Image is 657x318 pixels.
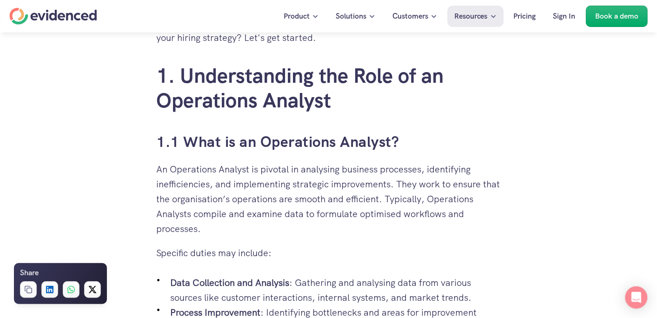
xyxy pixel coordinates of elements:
p: Sign In [553,10,576,22]
h3: 1.1 What is an Operations Analyst? [157,132,501,152]
a: Pricing [507,6,543,27]
p: : Gathering and analysing data from various sources like customer interactions, internal systems,... [171,275,501,305]
a: Home [9,8,97,25]
p: Specific duties may include: [157,245,501,260]
p: Pricing [514,10,536,22]
p: Resources [454,10,488,22]
p: Book a demo [595,10,638,22]
h2: 1. Understanding the Role of an Operations Analyst [157,64,501,113]
div: Open Intercom Messenger [625,286,648,309]
p: Product [284,10,310,22]
p: Solutions [336,10,366,22]
a: Book a demo [586,6,648,27]
strong: Data Collection and Analysis [171,277,290,289]
a: Sign In [546,6,583,27]
p: Customers [392,10,428,22]
p: An Operations Analyst is pivotal in analysing business processes, identifying inefficiencies, and... [157,162,501,236]
h6: Share [20,267,39,279]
